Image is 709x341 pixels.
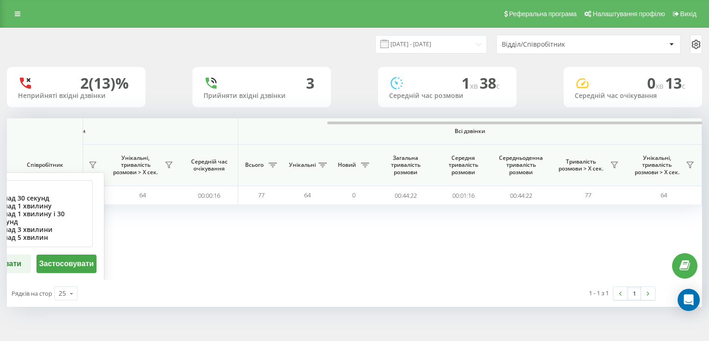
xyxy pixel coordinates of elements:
[585,191,591,199] font: 77
[575,91,657,100] font: Середній час очікування
[680,10,697,18] font: Вихід
[647,73,655,93] font: 0
[395,191,417,200] font: 00:44:22
[204,91,286,100] font: Прийняти вхідні дзвінки
[655,81,663,91] font: хв
[496,81,500,91] font: с
[633,289,636,298] font: 1
[113,154,158,176] font: Унікальні, тривалість розмови > Х сек.
[462,73,470,93] font: 1
[191,158,228,173] font: Середній час очікування
[304,191,311,199] font: 64
[80,73,89,93] font: 2
[245,161,264,169] font: Всього
[139,191,146,199] font: 64
[499,154,543,176] font: Середньоденна тривалість розмови
[198,191,220,200] font: 00:00:16
[89,73,129,93] font: (13)%
[502,40,565,49] font: Відділ/Співробітник
[449,154,478,176] font: Середня тривалість розмови
[682,81,685,91] font: с
[593,10,665,18] font: Налаштування профілю
[470,81,478,91] font: хв
[306,73,314,93] font: 3
[661,191,667,199] font: 64
[509,10,577,18] font: Реферальна програма
[391,154,421,176] font: Загальна тривалість розмови
[59,289,66,298] font: 25
[18,91,106,100] font: Неприйняті вхідні дзвінки
[559,158,603,173] font: Тривалість розмови > Х сек.
[452,191,475,200] font: 00:01:16
[389,91,463,100] font: Середній час розмови
[510,191,532,200] font: 00:44:22
[352,191,355,199] font: 0
[27,161,63,169] font: Співробітник
[455,127,485,135] font: Всі дзвінки
[258,191,264,199] font: 77
[12,289,52,298] font: Рядків на стор
[338,161,356,169] font: Новий
[635,154,679,176] font: Унікальні, тривалість розмови > Х сек.
[39,260,94,268] font: Застосовувати
[36,255,96,273] button: Застосовувати
[678,289,700,311] div: Відкрити Intercom Messenger
[289,161,316,169] font: Унікальні
[665,73,682,93] font: 13
[480,73,496,93] font: 38
[589,289,609,297] font: 1 - 1 з 1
